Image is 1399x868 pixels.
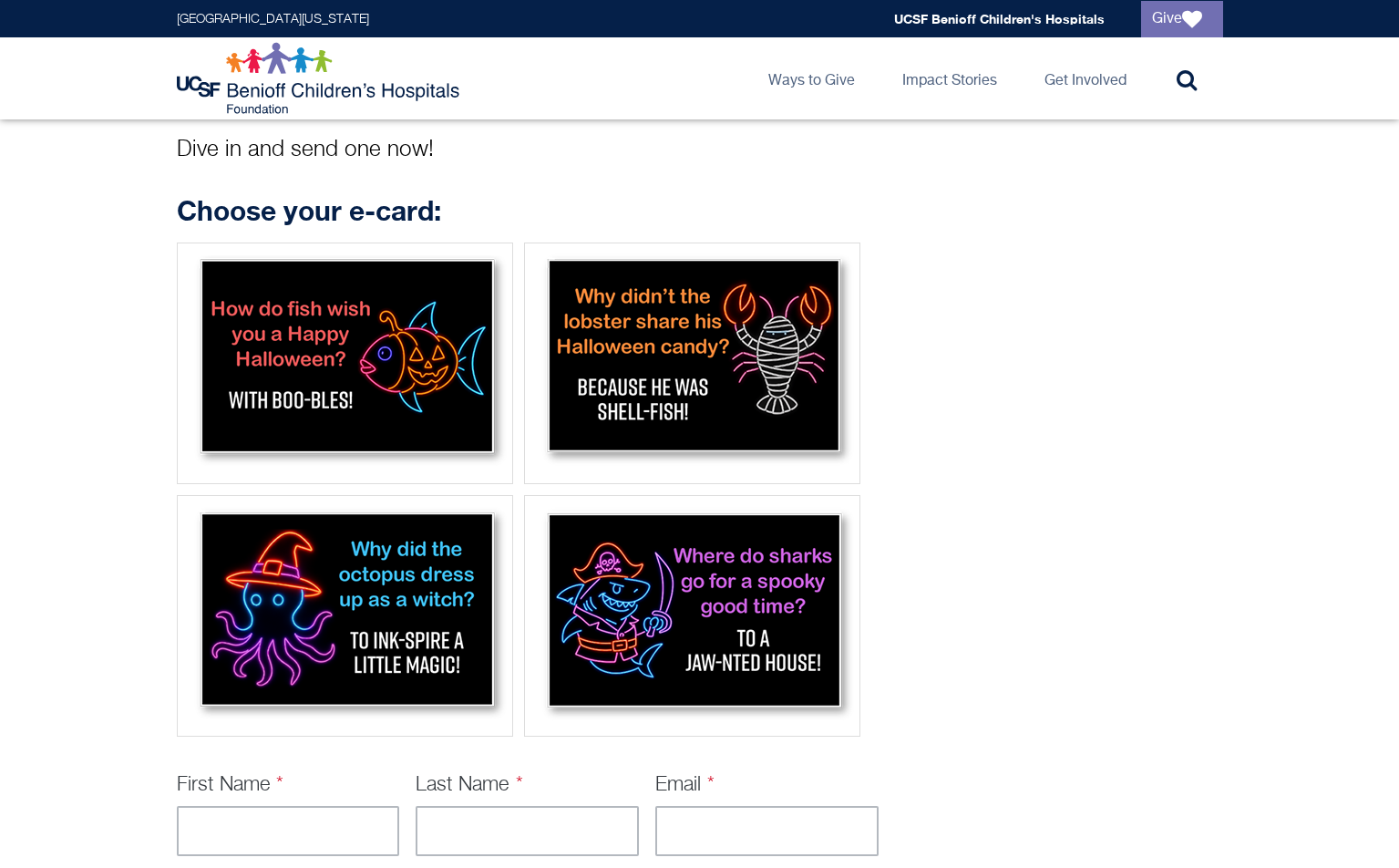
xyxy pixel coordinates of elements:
div: Octopus [177,495,513,737]
a: Give [1141,1,1223,37]
div: Shark [524,495,860,737]
img: Shark [530,501,854,725]
img: Octopus [183,501,507,725]
a: Get Involved [1030,37,1141,119]
a: UCSF Benioff Children's Hospitals [894,11,1105,26]
div: Fish [177,243,513,484]
img: Logo for UCSF Benioff Children's Hospitals Foundation [177,42,464,115]
strong: Choose your e-card: [177,194,441,227]
label: First Name [177,775,284,795]
a: Ways to Give [754,37,869,119]
img: Lobster [530,249,854,472]
img: Fish [183,249,507,472]
a: [GEOGRAPHIC_DATA][US_STATE] [177,13,369,26]
a: Impact Stories [888,37,1012,119]
label: Email [655,775,715,795]
div: Lobster [524,243,860,484]
label: Last Name [416,775,523,795]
